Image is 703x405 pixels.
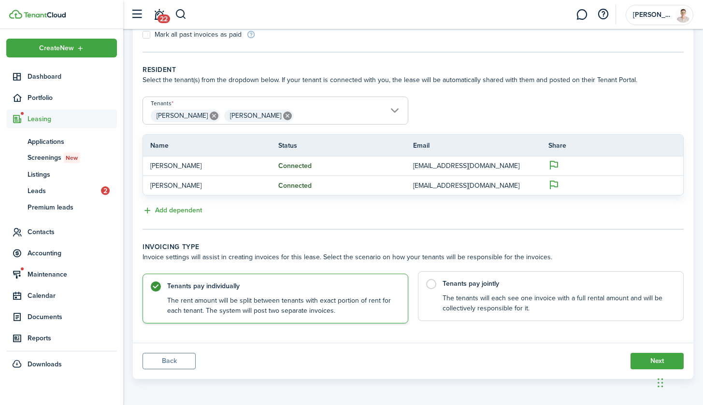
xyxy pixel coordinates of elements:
span: Maintenance [28,269,117,279]
th: Share [548,140,684,151]
button: Open resource center [595,6,611,23]
a: Applications [6,133,117,150]
wizard-step-header-description: Select the tenant(s) from the dropdown below. If your tenant is connected with you, the lease wil... [143,75,684,85]
button: Add dependent [143,205,202,216]
span: New [66,154,78,162]
control-radio-card-title: Tenants pay jointly [443,279,674,289]
status: Connected [278,162,312,170]
control-radio-card-description: The tenants will each see one invoice with a full rental amount and will be collectively responsi... [443,293,674,313]
div: Drag [658,368,663,397]
span: Premium leads [28,202,117,212]
span: Leasing [28,114,117,124]
p: [PERSON_NAME] [150,181,264,191]
p: [PERSON_NAME] [150,161,264,171]
a: Notifications [150,2,168,27]
button: Open sidebar [128,5,146,24]
a: Listings [6,166,117,182]
span: [PERSON_NAME] [230,111,281,121]
span: Matt [633,12,672,18]
iframe: Chat Widget [655,359,703,405]
span: Applications [28,137,117,147]
p: [EMAIL_ADDRESS][DOMAIN_NAME] [413,161,534,171]
img: TenantCloud [24,12,66,18]
span: Calendar [28,291,117,301]
a: Leads2 [6,182,117,199]
img: TenantCloud [9,10,22,19]
th: Email [413,140,548,151]
wizard-step-header-description: Invoice settings will assist in creating invoices for this lease. Select the scenario on how your... [143,252,684,262]
status: Connected [278,182,312,190]
th: Status [278,140,414,151]
wizard-step-header-title: Resident [143,65,684,75]
span: 22 [158,14,170,23]
span: Contacts [28,227,117,237]
a: Reports [6,329,117,348]
p: [EMAIL_ADDRESS][DOMAIN_NAME] [413,181,534,191]
label: Mark all past invoices as paid [143,31,242,39]
span: Listings [28,169,117,180]
span: Leads [28,186,101,196]
a: Dashboard [6,67,117,86]
span: Portfolio [28,93,117,103]
span: Reports [28,333,117,343]
control-radio-card-description: The rent amount will be split between tenants with exact portion of rent for each tenant. The sys... [167,296,398,316]
span: 2 [101,186,110,195]
button: Open menu [6,39,117,57]
button: Back [143,353,196,369]
a: Premium leads [6,199,117,215]
span: Create New [39,45,74,52]
span: Downloads [28,359,62,369]
span: Accounting [28,248,117,258]
span: Screenings [28,153,117,163]
a: ScreeningsNew [6,150,117,166]
a: Messaging [573,2,591,27]
span: Documents [28,312,117,322]
span: Dashboard [28,71,117,82]
button: Search [175,6,187,23]
span: [PERSON_NAME] [157,111,208,121]
wizard-step-header-title: Invoicing type [143,242,684,252]
control-radio-card-title: Tenants pay individually [167,281,398,291]
th: Name [143,140,278,151]
button: Continue [631,353,684,369]
img: Matt [675,7,691,23]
